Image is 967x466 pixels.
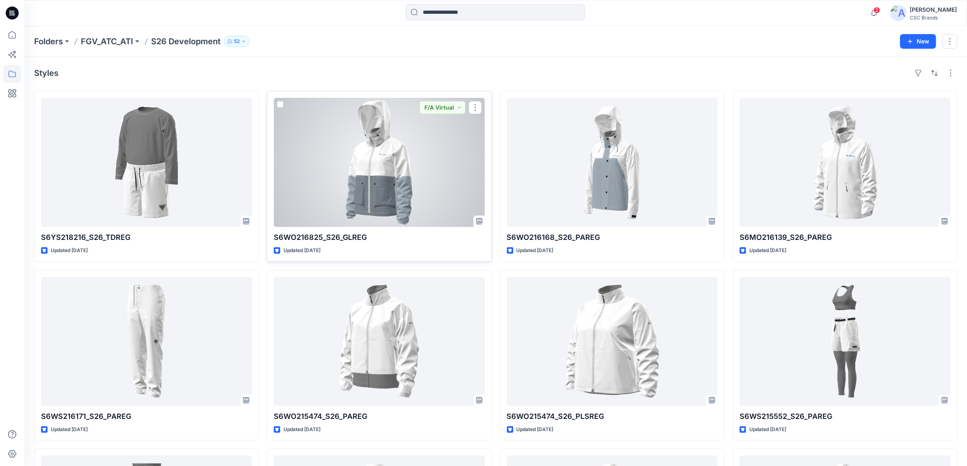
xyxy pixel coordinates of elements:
div: CSC Brands [910,15,957,21]
img: avatar [890,5,906,21]
a: S6YS218216_S26_TDREG [41,98,252,227]
p: S6WS216171_S26_PAREG [41,411,252,422]
p: S6WO215474_S26_PLSREG [507,411,718,422]
a: FGV_ATC_ATI [81,36,133,47]
p: Updated [DATE] [283,246,320,255]
a: S6WS216171_S26_PAREG [41,277,252,406]
div: [PERSON_NAME] [910,5,957,15]
a: S6WO215474_S26_PLSREG [507,277,718,406]
a: S6WS215552_S26_PAREG [740,277,950,406]
p: Updated [DATE] [517,246,554,255]
p: S26 Development [151,36,221,47]
a: S6WO216168_S26_PAREG [507,98,718,227]
h4: Styles [34,68,58,78]
a: S6WO215474_S26_PAREG [274,277,485,406]
p: Updated [DATE] [51,425,88,434]
p: S6WO216825_S26_GLREG [274,232,485,243]
p: 52 [234,37,240,46]
p: Updated [DATE] [283,425,320,434]
p: Updated [DATE] [749,246,786,255]
a: Folders [34,36,63,47]
button: New [900,34,936,49]
p: S6MO216139_S26_PAREG [740,232,950,243]
span: 2 [874,7,880,13]
a: S6WO216825_S26_GLREG [274,98,485,227]
a: S6MO216139_S26_PAREG [740,98,950,227]
p: S6WO215474_S26_PAREG [274,411,485,422]
p: S6WS215552_S26_PAREG [740,411,950,422]
p: Updated [DATE] [51,246,88,255]
p: S6WO216168_S26_PAREG [507,232,718,243]
p: Updated [DATE] [517,425,554,434]
button: 52 [224,36,250,47]
p: S6YS218216_S26_TDREG [41,232,252,243]
p: Updated [DATE] [749,425,786,434]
